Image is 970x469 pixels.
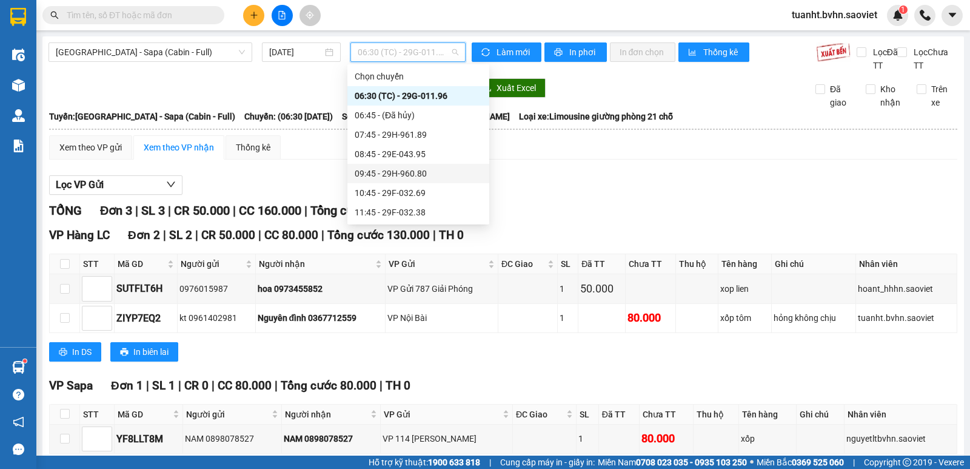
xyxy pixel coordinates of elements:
[688,48,698,58] span: bar-chart
[947,10,958,21] span: caret-down
[50,11,59,19] span: search
[472,42,541,62] button: syncLàm mới
[355,89,482,103] div: 06:30 (TC) - 29G-011.96
[853,456,855,469] span: |
[875,83,907,109] span: Kho nhận
[218,379,272,393] span: CC 80.000
[355,70,482,83] div: Chọn chuyến
[327,228,430,242] span: Tổng cước 130.000
[12,140,25,152] img: solution-icon
[772,254,855,274] th: Ghi chú
[59,141,122,154] div: Xem theo VP gửi
[201,228,255,242] span: CR 50.000
[212,379,215,393] span: |
[258,282,383,295] div: hoa 0973455852
[355,109,482,122] div: 06:45 - (Đã hủy)
[386,379,410,393] span: TH 0
[49,175,182,195] button: Lọc VP Gửi
[489,456,491,469] span: |
[285,408,368,421] span: Người nhận
[610,42,676,62] button: In đơn chọn
[116,431,181,447] div: YF8LLT8M
[116,311,175,326] div: ZIYP7EQ2
[272,5,293,26] button: file-add
[133,345,169,359] span: In biên lai
[342,110,410,123] span: Số xe: 29G-011.96
[720,282,769,295] div: xop lien
[578,432,596,445] div: 1
[239,203,301,218] span: CC 160.000
[179,282,253,295] div: 0976015987
[355,186,482,200] div: 10:45 - 29F-032.69
[750,460,754,465] span: ⚪️
[627,309,674,326] div: 80.000
[703,46,740,59] span: Thống kê
[115,304,178,333] td: ZIYP7EQ2
[111,379,143,393] span: Đơn 1
[186,408,269,421] span: Người gửi
[856,254,957,274] th: Nhân viên
[387,311,496,325] div: VP Nội Bài
[782,7,887,22] span: tuanht.bvhn.saoviet
[369,456,480,469] span: Hỗ trợ kỹ thuật:
[13,444,24,455] span: message
[110,342,178,362] button: printerIn biên lai
[146,379,149,393] span: |
[23,359,27,363] sup: 1
[901,5,905,14] span: 1
[118,408,170,421] span: Mã GD
[578,254,626,274] th: Đã TT
[389,257,486,271] span: VP Gửi
[909,46,958,72] span: Lọc Chưa TT
[128,228,160,242] span: Đơn 2
[428,457,480,467] strong: 1900 633 818
[825,83,857,109] span: Đã giao
[12,79,25,92] img: warehouse-icon
[384,408,500,421] span: VP Gửi
[641,430,691,447] div: 80.000
[636,457,747,467] strong: 0708 023 035 - 0935 103 250
[858,311,955,325] div: tuanht.bvhn.saoviet
[56,177,104,192] span: Lọc VP Gửi
[195,228,198,242] span: |
[264,228,318,242] span: CC 80.000
[501,257,545,271] span: ĐC Giao
[168,203,171,218] span: |
[774,311,853,325] div: hỏng không chịu
[387,282,496,295] div: VP Gửi 787 Giải Phóng
[598,456,747,469] span: Miền Nam
[120,348,129,357] span: printer
[152,379,175,393] span: SL 1
[185,432,279,445] div: NAM 0898078527
[599,405,640,425] th: Đã TT
[868,46,900,72] span: Lọc Đã TT
[718,254,772,274] th: Tên hàng
[49,203,82,218] span: TỔNG
[116,281,175,296] div: SUTFLT6H
[184,379,209,393] span: CR 0
[299,5,321,26] button: aim
[310,203,414,218] span: Tổng cước 210.000
[233,203,236,218] span: |
[321,228,324,242] span: |
[355,147,482,161] div: 08:45 - 29E-043.95
[284,432,378,445] div: NAM 0898078527
[626,254,676,274] th: Chưa TT
[381,425,513,454] td: VP 114 Trần Nhật Duật
[846,432,955,445] div: nguyetltbvhn.saoviet
[816,42,851,62] img: 9k=
[355,167,482,180] div: 09:45 - 29H-960.80
[100,203,132,218] span: Đơn 3
[236,141,270,154] div: Thống kê
[72,345,92,359] span: In DS
[49,342,101,362] button: printerIn DS
[560,311,576,325] div: 1
[569,46,597,59] span: In phơi
[739,405,796,425] th: Tên hàng
[169,228,192,242] span: SL 2
[386,304,498,333] td: VP Nội Bài
[49,112,235,121] b: Tuyến: [GEOGRAPHIC_DATA] - Sapa (Cabin - Full)
[12,49,25,61] img: warehouse-icon
[544,42,607,62] button: printerIn phơi
[942,5,963,26] button: caret-down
